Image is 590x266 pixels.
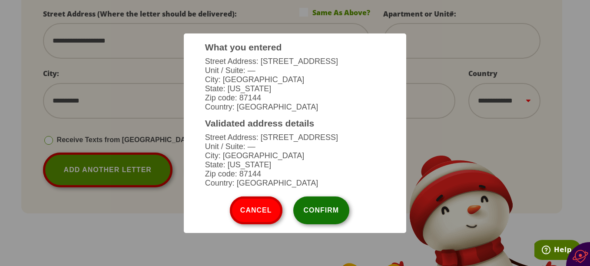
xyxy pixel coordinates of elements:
li: Zip code: 87144 [205,93,385,103]
button: Confirm [293,196,350,224]
h3: What you entered [205,42,385,53]
li: State: [US_STATE] [205,84,385,93]
iframe: Opens a widget where you can find more information [534,240,581,262]
li: Unit / Suite: — [205,66,385,75]
li: City: [GEOGRAPHIC_DATA] [205,151,385,160]
button: Cancel [230,196,282,224]
li: City: [GEOGRAPHIC_DATA] [205,75,385,84]
li: State: [US_STATE] [205,160,385,170]
li: Street Address: [STREET_ADDRESS] [205,133,385,142]
li: Country: [GEOGRAPHIC_DATA] [205,179,385,188]
h3: Validated address details [205,118,385,129]
li: Country: [GEOGRAPHIC_DATA] [205,103,385,112]
li: Street Address: [STREET_ADDRESS] [205,57,385,66]
li: Zip code: 87144 [205,170,385,179]
li: Unit / Suite: — [205,142,385,151]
